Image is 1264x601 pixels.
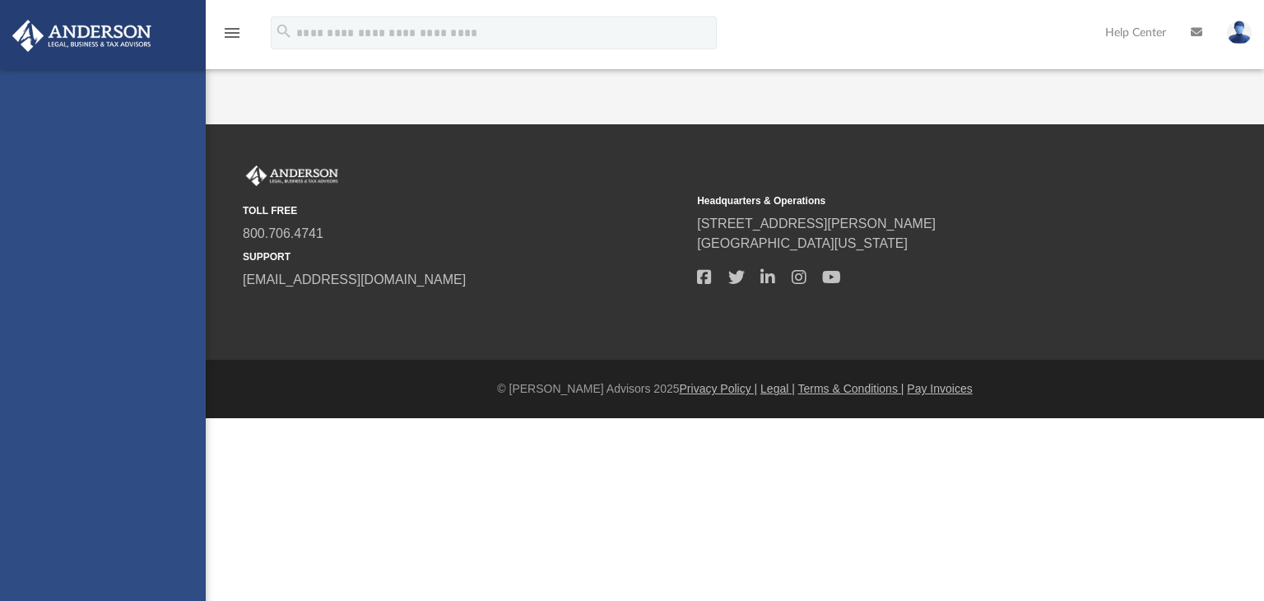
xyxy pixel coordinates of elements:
[206,380,1264,398] div: © [PERSON_NAME] Advisors 2025
[680,382,758,395] a: Privacy Policy |
[243,203,685,218] small: TOLL FREE
[697,193,1140,208] small: Headquarters & Operations
[798,382,904,395] a: Terms & Conditions |
[222,31,242,43] a: menu
[1227,21,1252,44] img: User Pic
[760,382,795,395] a: Legal |
[243,165,342,187] img: Anderson Advisors Platinum Portal
[907,382,972,395] a: Pay Invoices
[697,217,936,231] a: [STREET_ADDRESS][PERSON_NAME]
[7,20,156,52] img: Anderson Advisors Platinum Portal
[275,22,293,40] i: search
[222,23,242,43] i: menu
[243,273,466,287] a: [EMAIL_ADDRESS][DOMAIN_NAME]
[697,236,908,250] a: [GEOGRAPHIC_DATA][US_STATE]
[243,249,685,264] small: SUPPORT
[243,226,323,240] a: 800.706.4741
